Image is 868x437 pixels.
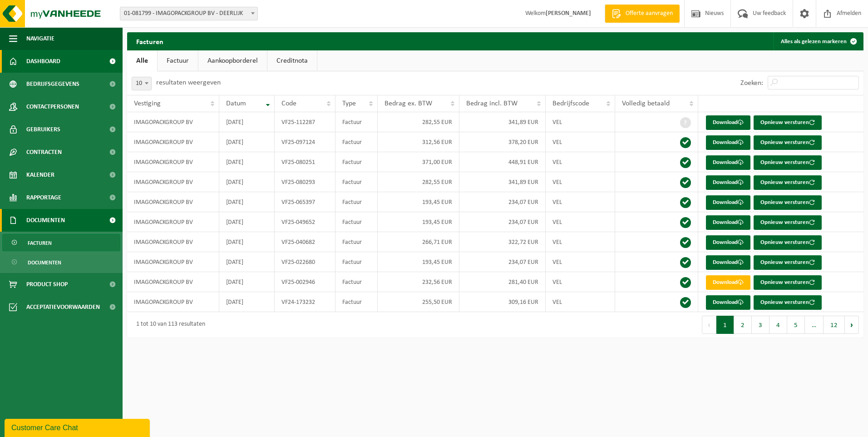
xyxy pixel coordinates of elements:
[716,316,734,334] button: 1
[335,152,378,172] td: Factuur
[26,95,79,118] span: Contactpersonen
[2,253,120,271] a: Documenten
[275,232,335,252] td: VF25-040682
[378,292,459,312] td: 255,50 EUR
[275,292,335,312] td: VF24-173232
[706,275,750,290] a: Download
[459,252,546,272] td: 234,07 EUR
[156,79,221,86] label: resultaten weergeven
[459,192,546,212] td: 234,07 EUR
[605,5,680,23] a: Offerte aanvragen
[546,172,615,192] td: VEL
[335,172,378,192] td: Factuur
[459,292,546,312] td: 309,16 EUR
[378,272,459,292] td: 232,56 EUR
[769,316,787,334] button: 4
[754,155,822,170] button: Opnieuw versturen
[335,112,378,132] td: Factuur
[546,10,591,17] strong: [PERSON_NAME]
[120,7,258,20] span: 01-081799 - IMAGOPACKGROUP BV - DEERLIJK
[754,295,822,310] button: Opnieuw versturen
[127,192,219,212] td: IMAGOPACKGROUP BV
[734,316,752,334] button: 2
[378,252,459,272] td: 193,45 EUR
[275,252,335,272] td: VF25-022680
[127,272,219,292] td: IMAGOPACKGROUP BV
[706,115,750,130] a: Download
[546,212,615,232] td: VEL
[219,292,274,312] td: [DATE]
[26,141,62,164] span: Contracten
[26,209,65,232] span: Documenten
[198,50,267,71] a: Aankoopborderel
[26,164,54,186] span: Kalender
[127,32,173,50] h2: Facturen
[845,316,859,334] button: Next
[385,100,432,107] span: Bedrag ex. BTW
[275,132,335,152] td: VF25-097124
[754,215,822,230] button: Opnieuw versturen
[754,175,822,190] button: Opnieuw versturen
[267,50,317,71] a: Creditnota
[546,192,615,212] td: VEL
[378,172,459,192] td: 282,55 EUR
[26,50,60,73] span: Dashboard
[378,192,459,212] td: 193,45 EUR
[219,132,274,152] td: [DATE]
[459,112,546,132] td: 341,89 EUR
[158,50,198,71] a: Factuur
[378,152,459,172] td: 371,00 EUR
[752,316,769,334] button: 3
[466,100,518,107] span: Bedrag incl. BTW
[219,212,274,232] td: [DATE]
[5,417,152,437] iframe: chat widget
[127,50,157,71] a: Alle
[219,112,274,132] td: [DATE]
[26,296,100,318] span: Acceptatievoorwaarden
[132,77,152,90] span: 10
[219,172,274,192] td: [DATE]
[459,132,546,152] td: 378,20 EUR
[546,292,615,312] td: VEL
[754,135,822,150] button: Opnieuw versturen
[378,132,459,152] td: 312,56 EUR
[824,316,845,334] button: 12
[127,152,219,172] td: IMAGOPACKGROUP BV
[706,235,750,250] a: Download
[275,172,335,192] td: VF25-080293
[281,100,296,107] span: Code
[706,135,750,150] a: Download
[219,192,274,212] td: [DATE]
[805,316,824,334] span: …
[622,100,670,107] span: Volledig betaald
[127,292,219,312] td: IMAGOPACKGROUP BV
[275,192,335,212] td: VF25-065397
[754,255,822,270] button: Opnieuw versturen
[754,275,822,290] button: Opnieuw versturen
[774,32,863,50] button: Alles als gelezen markeren
[706,215,750,230] a: Download
[546,152,615,172] td: VEL
[335,252,378,272] td: Factuur
[754,235,822,250] button: Opnieuw versturen
[335,192,378,212] td: Factuur
[342,100,356,107] span: Type
[120,7,257,20] span: 01-081799 - IMAGOPACKGROUP BV - DEERLIJK
[335,232,378,252] td: Factuur
[706,255,750,270] a: Download
[546,272,615,292] td: VEL
[706,155,750,170] a: Download
[275,212,335,232] td: VF25-049652
[706,175,750,190] a: Download
[546,252,615,272] td: VEL
[28,234,52,252] span: Facturen
[127,212,219,232] td: IMAGOPACKGROUP BV
[378,212,459,232] td: 193,45 EUR
[275,272,335,292] td: VF25-002946
[702,316,716,334] button: Previous
[546,232,615,252] td: VEL
[134,100,161,107] span: Vestiging
[26,118,60,141] span: Gebruikers
[26,186,61,209] span: Rapportage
